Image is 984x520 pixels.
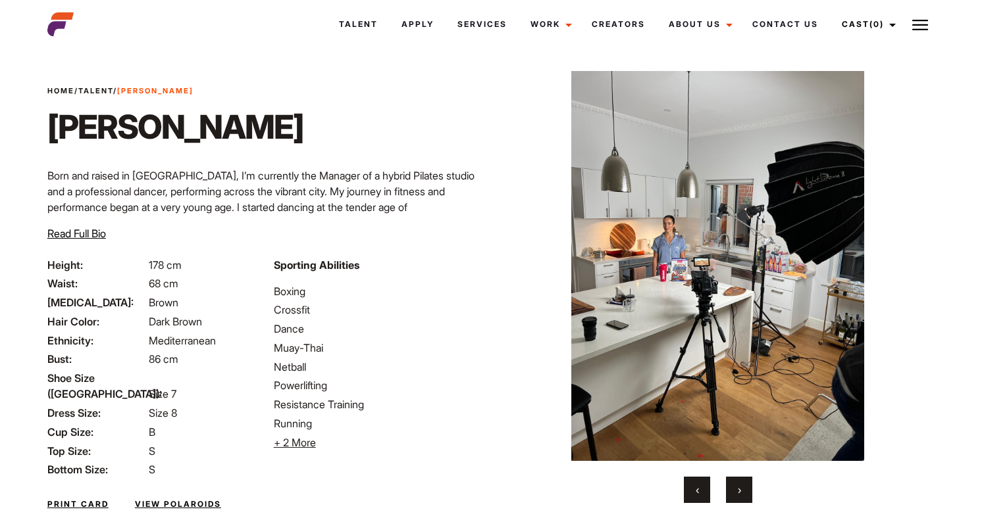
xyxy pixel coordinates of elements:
span: Read Full Bio [47,227,106,240]
span: Cup Size: [47,424,146,440]
span: Mediterranean [149,334,216,347]
span: B [149,425,155,438]
span: Size 8 [149,406,177,419]
span: Height: [47,257,146,273]
span: Bust: [47,351,146,367]
h1: [PERSON_NAME] [47,107,303,147]
li: Muay-Thai [274,340,484,356]
span: Hair Color: [47,314,146,329]
a: About Us [657,7,740,42]
span: Dress Size: [47,405,146,421]
span: Previous [696,483,699,496]
p: Born and raised in [GEOGRAPHIC_DATA], I’m currently the Manager of a hybrid Pilates studio and a ... [47,168,484,231]
a: Talent [327,7,390,42]
a: Home [47,86,74,95]
span: S [149,463,155,476]
span: Size 7 [149,387,176,400]
a: Services [446,7,519,42]
span: 68 cm [149,277,178,290]
span: 178 cm [149,258,182,272]
strong: [PERSON_NAME] [117,86,194,95]
span: Dark Brown [149,315,202,328]
span: / / [47,85,194,97]
li: Dance [274,321,484,337]
a: Work [519,7,580,42]
li: Boxing [274,283,484,299]
span: Next [738,483,741,496]
a: View Polaroids [135,498,221,510]
img: 78303a66 c34c 4ef0 857d 408b6c350dcc [523,71,913,461]
strong: Sporting Abilities [274,258,359,272]
li: Crossfit [274,302,484,318]
span: Brown [149,296,178,309]
a: Apply [390,7,446,42]
span: 86 cm [149,352,178,366]
span: Waist: [47,275,146,291]
li: Netball [274,359,484,375]
img: Burger icon [912,17,928,33]
span: + 2 More [274,436,316,449]
span: Top Size: [47,443,146,459]
a: Contact Us [740,7,830,42]
li: Resistance Training [274,396,484,412]
img: cropped-aefm-brand-fav-22-square.png [47,11,74,37]
a: Print Card [47,498,109,510]
a: Talent [78,86,113,95]
span: Shoe Size ([GEOGRAPHIC_DATA]): [47,370,146,402]
li: Running [274,415,484,431]
a: Cast(0) [830,7,904,42]
span: Bottom Size: [47,461,146,477]
li: Powerlifting [274,377,484,393]
span: Ethnicity: [47,333,146,348]
a: Creators [580,7,657,42]
span: (0) [869,19,884,29]
span: S [149,444,155,458]
span: [MEDICAL_DATA]: [47,295,146,310]
button: Read Full Bio [47,225,106,241]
